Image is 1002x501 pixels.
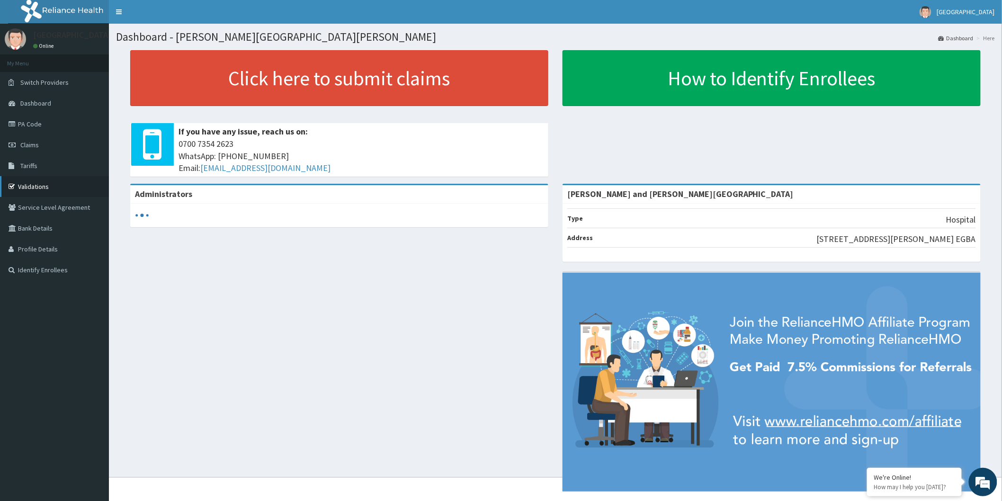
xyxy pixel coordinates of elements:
[33,43,56,49] a: Online
[200,162,331,173] a: [EMAIL_ADDRESS][DOMAIN_NAME]
[817,233,976,245] p: [STREET_ADDRESS][PERSON_NAME] EGBA
[5,28,26,50] img: User Image
[116,31,995,43] h1: Dashboard - [PERSON_NAME][GEOGRAPHIC_DATA][PERSON_NAME]
[20,141,39,149] span: Claims
[179,138,544,174] span: 0700 7354 2623 WhatsApp: [PHONE_NUMBER] Email:
[20,161,37,170] span: Tariffs
[874,473,955,482] div: We're Online!
[975,34,995,42] li: Here
[33,31,111,39] p: [GEOGRAPHIC_DATA]
[135,188,192,199] b: Administrators
[563,50,981,106] a: How to Identify Enrollees
[937,8,995,16] span: [GEOGRAPHIC_DATA]
[567,188,794,199] strong: [PERSON_NAME] and [PERSON_NAME][GEOGRAPHIC_DATA]
[130,50,548,106] a: Click here to submit claims
[920,6,931,18] img: User Image
[179,126,308,137] b: If you have any issue, reach us on:
[563,273,981,492] img: provider-team-banner.png
[874,483,955,491] p: How may I help you today?
[567,233,593,242] b: Address
[946,214,976,226] p: Hospital
[20,78,69,87] span: Switch Providers
[567,214,583,223] b: Type
[135,208,149,223] svg: audio-loading
[20,99,51,107] span: Dashboard
[939,34,974,42] a: Dashboard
